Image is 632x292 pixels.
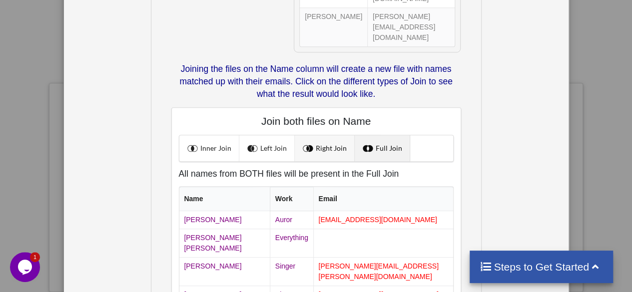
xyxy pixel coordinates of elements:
th: Name [179,187,270,211]
td: Auror [270,211,313,229]
td: Everything [270,229,313,257]
a: Full Join [355,135,410,161]
a: Right Join [295,135,355,161]
h4: Join both files on Name [179,115,454,127]
p: Joining the files on the Name column will create a new file with names matched up with their emai... [171,63,461,100]
th: Email [313,187,453,211]
a: Left Join [239,135,295,161]
th: Work [270,187,313,211]
h5: All names from BOTH files will be present in the Full Join [179,169,454,179]
td: [PERSON_NAME] [300,7,367,46]
iframe: chat widget [10,252,42,282]
td: [PERSON_NAME][EMAIL_ADDRESS][PERSON_NAME][DOMAIN_NAME] [313,257,453,286]
td: [PERSON_NAME] [PERSON_NAME] [179,229,270,257]
td: [PERSON_NAME] [179,257,270,286]
td: Singer [270,257,313,286]
td: [PERSON_NAME] [179,211,270,229]
a: Inner Join [179,135,239,161]
td: [PERSON_NAME][EMAIL_ADDRESS][DOMAIN_NAME] [367,7,455,46]
td: [EMAIL_ADDRESS][DOMAIN_NAME] [313,211,453,229]
h4: Steps to Get Started [480,261,603,273]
